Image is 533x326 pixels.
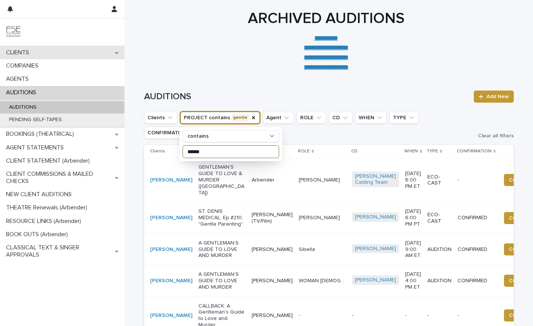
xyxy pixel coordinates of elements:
[150,278,192,284] a: [PERSON_NAME]
[355,246,396,252] a: [PERSON_NAME]
[355,112,387,124] button: WHEN
[355,277,396,283] a: [PERSON_NAME]
[6,25,21,40] img: 9JgRvJ3ETPGCJDhvPVA5
[458,246,495,253] p: CONFIRMED
[144,112,177,124] button: Clients
[355,214,396,220] a: [PERSON_NAME]
[427,246,452,253] p: AUDITION
[405,312,421,319] p: -
[3,171,115,185] p: CLIENT COMMISSIONS & MAILED CHECKS
[180,112,260,124] button: PROJECT
[3,144,70,151] p: AGENT STATEMENTS
[297,112,326,124] button: ROLE
[299,311,302,319] p: -
[3,49,35,56] p: CLIENTS
[329,112,352,124] button: CD
[3,117,68,123] p: PENDING SELF-TAPES
[404,147,418,155] p: WHEN
[3,204,93,211] p: THEATRE Renewals (Arbender)
[252,278,293,284] p: [PERSON_NAME]
[390,112,419,124] button: TYPE
[198,271,246,290] p: A GENTLEMAN’S GUIDE TO LOVE AND MURDER
[252,212,293,225] p: [PERSON_NAME] (TV/Film)
[3,157,96,165] p: CLIENT STATEMENT (Arbender)
[3,62,45,69] p: COMPANIES
[3,244,115,258] p: CLASSICAL TEXT & SINGER APPROVALS
[3,218,87,225] p: RESOURCE LINKS (Arbender)
[299,245,316,253] p: Sibella
[405,271,421,290] p: [DATE] 4:00 PM ET
[351,147,358,155] p: CD
[405,208,421,227] p: [DATE] 6:00 PM PT
[457,147,492,155] p: CONFIRMATION
[198,240,246,259] p: A GENTLEMAN’S GUIDE TO LOVE AND MURDER
[427,312,452,319] p: -
[487,94,509,99] span: Add New
[458,177,495,183] p: -
[144,91,470,102] h1: AUDITIONS
[150,177,192,183] a: [PERSON_NAME]
[141,9,511,28] h1: ARCHIVED AUDITIONS
[299,213,341,221] p: [PERSON_NAME]
[3,75,35,83] p: AGENTS
[355,173,396,186] a: [PERSON_NAME] Casting Team
[3,104,43,111] p: AUDITIONS
[405,240,421,259] p: [DATE] 9:00 AM ET
[427,212,452,225] p: ECO-CAST
[299,276,347,284] p: WOMAN [DEMOGRAPHIC_DATA]
[144,127,200,139] button: CONFIRMATION
[478,133,514,138] span: Clear all filters
[352,312,399,319] p: -
[263,112,294,124] button: Agent
[150,147,165,155] p: Clients
[150,215,192,221] a: [PERSON_NAME]
[474,91,513,103] a: Add New
[427,147,438,155] p: TYPE
[472,133,514,138] button: Clear all filters
[198,164,246,196] p: GENTLEMAN'S GUIDE TO LOVE & MURDER ([GEOGRAPHIC_DATA])
[458,312,495,319] p: -
[3,191,78,198] p: NEW CLIENT AUDITIONS
[198,208,246,227] p: ST. DENIS MEDICAL, Ep #210, "Gentle Parenting"
[458,215,495,221] p: CONFIRMED
[3,231,74,238] p: BOOK OUTS (Arbender)
[427,174,452,187] p: ECO-CAST
[252,312,293,319] p: [PERSON_NAME]
[427,278,452,284] p: AUDITION
[3,89,42,96] p: AUDITIONS
[252,177,293,183] p: Arbender
[298,147,310,155] p: ROLE
[405,171,421,189] p: [DATE] 6:00 PM ET
[458,278,495,284] p: CONFIRMED
[252,246,293,253] p: [PERSON_NAME]
[150,312,192,319] a: [PERSON_NAME]
[3,131,80,138] p: BOOKINGS (THEATRICAL)
[150,246,192,253] a: [PERSON_NAME]
[187,133,209,140] p: contains
[299,175,341,183] p: MONTY NAVARRO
